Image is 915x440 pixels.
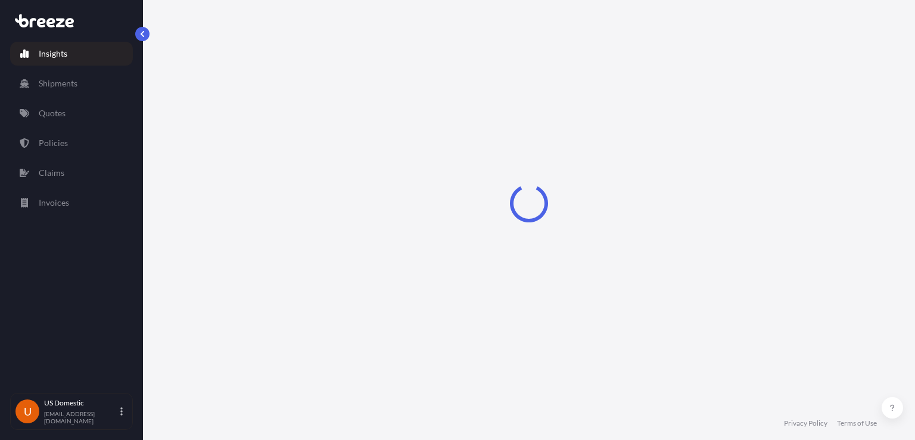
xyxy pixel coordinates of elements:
[39,48,67,60] p: Insights
[39,197,69,209] p: Invoices
[10,101,133,125] a: Quotes
[784,419,827,428] a: Privacy Policy
[24,405,32,417] span: U
[837,419,877,428] a: Terms of Use
[44,398,118,408] p: US Domestic
[10,191,133,215] a: Invoices
[44,410,118,424] p: [EMAIL_ADDRESS][DOMAIN_NAME]
[10,161,133,185] a: Claims
[39,107,66,119] p: Quotes
[39,167,64,179] p: Claims
[39,78,77,89] p: Shipments
[10,131,133,155] a: Policies
[39,137,68,149] p: Policies
[10,42,133,66] a: Insights
[10,72,133,95] a: Shipments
